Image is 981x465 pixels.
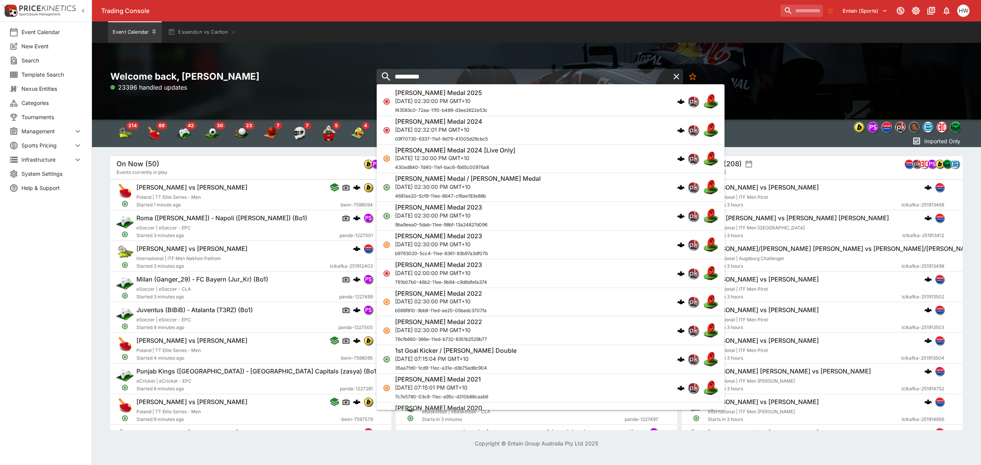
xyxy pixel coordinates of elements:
img: pricekinetics.png [688,182,698,192]
img: pandascore.png [364,306,372,314]
span: International | Augsburg Challenger [708,255,784,261]
img: esports [176,126,191,141]
img: tennis.png [688,397,705,414]
button: Event Calendar [108,21,162,43]
span: 7 [303,122,311,129]
img: logo-cerberus.svg [353,429,361,436]
button: settings [745,160,753,168]
span: bwin-7598094 [341,201,373,209]
img: table_tennis.png [116,183,133,200]
img: bwin.png [364,398,372,406]
img: pricekinetics.png [896,122,906,132]
img: lclkafka.png [364,244,372,253]
span: lclkafka-251913498 [902,262,944,270]
span: f43583c0-72aa-11f0-b489-d3ee2622e53c [395,107,487,113]
div: Tennis [117,126,133,141]
input: search [376,69,669,84]
div: lclkafka [364,244,373,253]
button: No Bookmarks [824,5,837,17]
img: table_tennis.png [116,397,133,414]
div: cerberus [924,183,932,191]
div: pricekinetics [688,268,699,279]
h6: Roma ([PERSON_NAME]) - Napoli ([PERSON_NAME]) (Bo1) [136,214,307,222]
svg: Closed [383,98,390,105]
img: bwin.png [935,160,944,168]
h6: [PERSON_NAME] Medal 2025 [395,89,482,97]
button: Imported Only [910,135,963,147]
span: 430ed840-7d40-11ef-bac6-fb65c00976a8 [395,164,489,170]
div: cerberus [677,298,685,306]
svg: Open [121,231,128,238]
span: lclkafka-251912403 [330,262,373,270]
span: Events currently in play [116,169,167,176]
span: panda-1227497 [625,416,658,423]
div: betradar [950,159,960,169]
img: lclkafka.png [935,214,944,222]
span: 4681ae20-5cf9-11ee-8647-cf8ae183e88b [395,193,486,199]
img: esports.png [402,428,419,445]
img: pricekinetics.png [688,97,698,106]
p: 23396 handled updates [110,83,187,92]
input: search [781,5,823,17]
span: bwin-7597579 [341,416,373,423]
button: Select Tenant [838,5,892,17]
img: pricekinetics.png [912,160,921,168]
span: panda-1227499 [339,293,373,301]
img: logo-cerberus.svg [677,298,685,306]
span: 09f70730-6337-11ef-9d79-41005d29cbc5 [395,136,488,142]
span: Starts in 3 hours [708,201,902,209]
div: lclkafka [935,305,944,314]
div: cerberus [677,126,685,134]
div: pricekinetics [688,211,699,221]
div: pricekinetics [688,125,699,136]
button: Essendon vs Carlton [163,21,241,43]
img: logo-cerberus.svg [924,306,932,314]
button: Notifications [940,4,953,18]
span: 23 [244,122,254,129]
img: pricekinetics.png [688,383,698,393]
img: australian_rules.png [703,180,719,195]
svg: Open [121,292,128,299]
img: logo-cerberus.svg [677,270,685,277]
p: [DATE] 02:00:00 PM GMT+10 [395,269,487,277]
p: Imported Only [924,137,960,145]
h6: [PERSON_NAME] vs [PERSON_NAME] [708,306,819,314]
h6: Kasidit Samrej vs [PERSON_NAME] [136,429,238,437]
div: championdata [920,159,929,169]
span: Starts in 3 hours [708,262,902,270]
span: 761b07b0-46b2-11ee-9b94-c9d6dfefa374 [395,279,487,285]
div: pricekinetics [688,96,699,107]
div: cerberus [677,155,685,162]
div: Event type filters [110,120,489,147]
h2: Welcome back, [PERSON_NAME] [110,70,391,82]
img: table_tennis [146,126,162,141]
img: logo-cerberus.svg [353,337,361,344]
img: bwin.png [364,160,372,168]
h5: On Now (50) [116,159,159,168]
h6: [PERSON_NAME] vs [PERSON_NAME] [136,183,248,192]
img: pricekinetics.png [688,326,698,336]
div: pricekinetics [688,153,699,164]
img: championdata.png [937,122,947,132]
span: 42 [185,122,196,129]
img: pandascore.png [928,160,936,168]
img: golf [234,126,249,141]
div: pricekinetics [688,296,699,307]
img: pricekinetics.png [688,269,698,278]
img: lclkafka.png [935,428,944,437]
div: Event type filters [852,120,963,135]
div: Golf [234,126,249,141]
span: New Event [21,42,82,50]
div: cerberus [353,275,361,283]
img: tennis.png [116,428,133,445]
img: bwin.png [364,336,372,345]
img: esports.png [116,275,133,291]
img: logo-cerberus.svg [924,337,932,344]
div: Esports [176,126,191,141]
img: logo-cerberus.svg [677,212,685,220]
img: pandascore.png [650,428,658,437]
img: basketball [263,126,278,141]
img: sportingsolutions.jpeg [909,122,919,132]
span: Poland | TT Elite Series - Men [136,194,201,200]
div: Trading Console [101,7,778,15]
